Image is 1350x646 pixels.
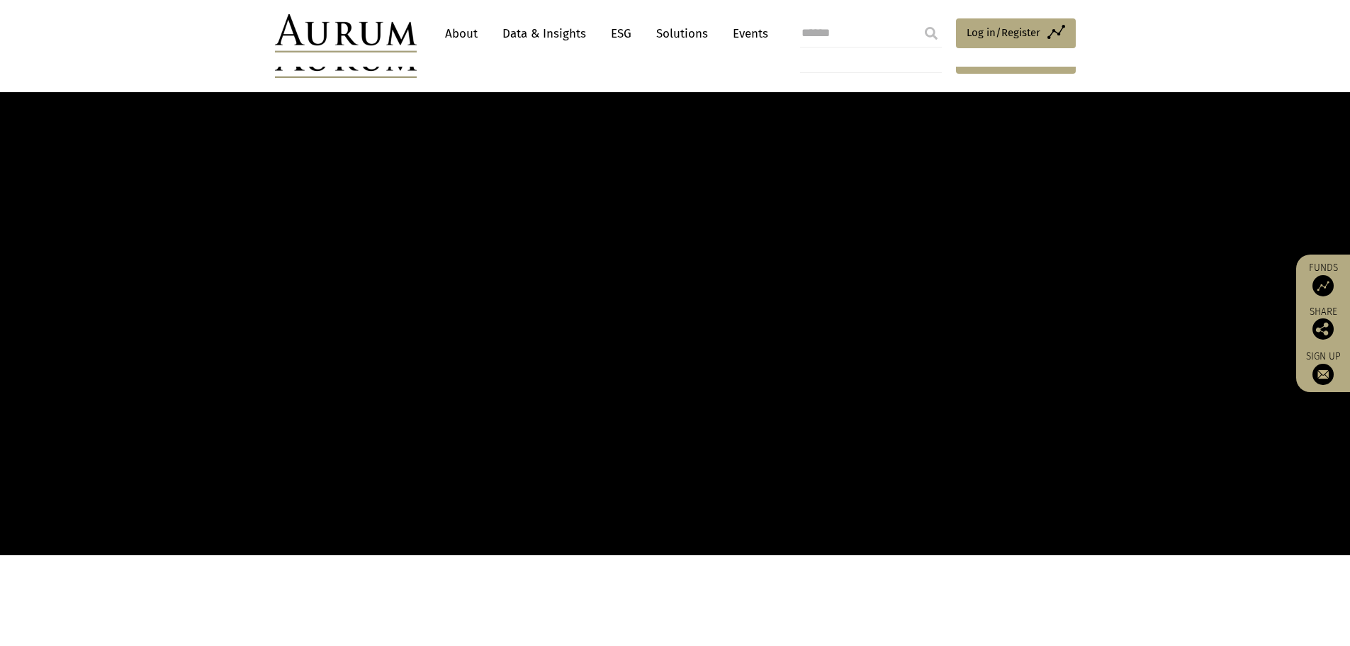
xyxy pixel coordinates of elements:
[1312,318,1334,340] img: Share this post
[275,14,417,52] img: Aurum
[438,21,485,47] a: About
[1303,307,1343,340] div: Share
[604,21,639,47] a: ESG
[956,18,1076,48] a: Log in/Register
[967,24,1040,41] span: Log in/Register
[1312,364,1334,385] img: Sign up to our newsletter
[495,21,593,47] a: Data & Insights
[649,21,715,47] a: Solutions
[1312,275,1334,296] img: Access Funds
[1303,262,1343,296] a: Funds
[917,19,945,48] input: Submit
[1303,350,1343,385] a: Sign up
[726,21,768,47] a: Events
